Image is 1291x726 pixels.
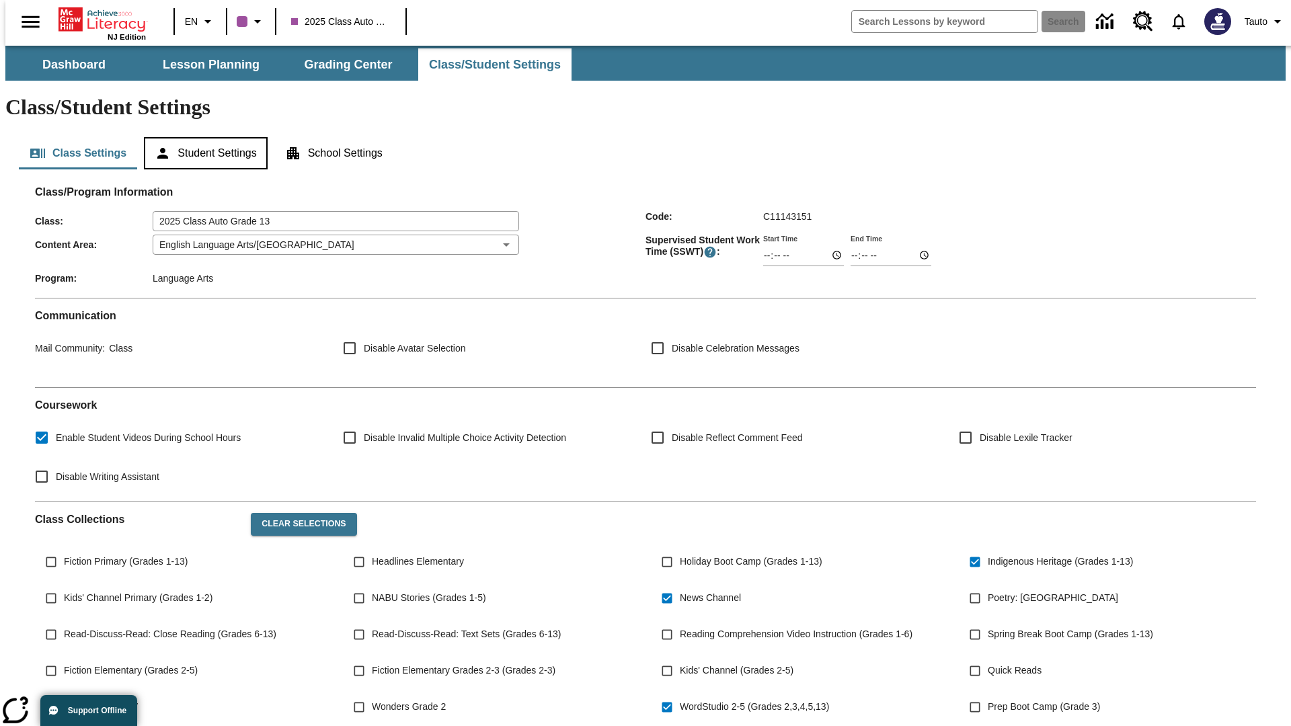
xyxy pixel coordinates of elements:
span: Kids' Channel Primary (Grades 1-2) [64,591,212,605]
div: SubNavbar [5,48,573,81]
span: EN [185,15,198,29]
span: C11143151 [763,211,812,222]
button: Select a new avatar [1196,4,1239,39]
button: Lesson Planning [144,48,278,81]
span: Disable Celebration Messages [672,341,799,356]
button: Open side menu [11,2,50,42]
span: News Channel [680,591,741,605]
span: Supervised Student Work Time (SSWT) : [645,235,763,259]
span: WordStudio 2-5 (Grades 2,3,4,5,13) [680,700,829,714]
span: Disable Avatar Selection [364,341,466,356]
button: Profile/Settings [1239,9,1291,34]
span: NABU Stories (Grades 1-5) [372,591,486,605]
button: Class color is purple. Change class color [231,9,271,34]
span: Disable Writing Assistant [56,470,159,484]
span: Class : [35,216,153,227]
a: Data Center [1088,3,1125,40]
span: Prep Boot Camp (Grade 3) [988,700,1100,714]
a: Resource Center, Will open in new tab [1125,3,1161,40]
button: Grading Center [281,48,416,81]
button: Support Offline [40,695,137,726]
h1: Class/Student Settings [5,95,1286,120]
span: Poetry: [GEOGRAPHIC_DATA] [988,591,1118,605]
span: Indigenous Heritage (Grades 1-13) [988,555,1133,569]
span: Class [105,343,132,354]
span: Support Offline [68,706,126,715]
h2: Class/Program Information [35,186,1256,198]
button: Class/Student Settings [418,48,572,81]
span: Holiday Boot Camp (Grades 1-13) [680,555,822,569]
button: Class Settings [19,137,137,169]
span: Program : [35,273,153,284]
button: Dashboard [7,48,141,81]
label: Start Time [763,233,797,243]
span: Disable Invalid Multiple Choice Activity Detection [364,431,566,445]
span: Fiction Elementary (Grades 2-5) [64,663,198,678]
span: Fiction Primary (Grades 1-13) [64,555,188,569]
span: Read-Discuss-Read: Text Sets (Grades 6-13) [372,627,561,641]
span: Content Area : [35,239,153,250]
span: Wonders Grade 2 [372,700,446,714]
div: SubNavbar [5,46,1286,81]
span: Headlines Elementary [372,555,464,569]
span: Test course 10/17 [64,700,139,714]
span: Spring Break Boot Camp (Grades 1-13) [988,627,1153,641]
label: End Time [851,233,882,243]
div: Coursework [35,399,1256,491]
div: Communication [35,309,1256,376]
span: Disable Reflect Comment Feed [672,431,803,445]
span: Quick Reads [988,663,1042,678]
span: Reading Comprehension Video Instruction (Grades 1-6) [680,627,912,641]
h2: Communication [35,309,1256,322]
button: Clear Selections [251,513,356,536]
button: Supervised Student Work Time is the timeframe when students can take LevelSet and when lessons ar... [703,245,717,259]
span: Fiction Elementary Grades 2-3 (Grades 2-3) [372,663,555,678]
a: Home [58,6,146,33]
span: Code : [645,211,763,222]
div: Home [58,5,146,41]
button: School Settings [274,137,393,169]
a: Notifications [1161,4,1196,39]
h2: Course work [35,399,1256,411]
img: Avatar [1204,8,1231,35]
h2: Class Collections [35,513,240,526]
input: Class [153,211,519,231]
span: Read-Discuss-Read: Close Reading (Grades 6-13) [64,627,276,641]
div: Class/Program Information [35,199,1256,287]
input: search field [852,11,1038,32]
div: English Language Arts/[GEOGRAPHIC_DATA] [153,235,519,255]
button: Language: EN, Select a language [179,9,222,34]
button: Student Settings [144,137,267,169]
div: Class/Student Settings [19,137,1272,169]
span: Language Arts [153,273,213,284]
span: 2025 Class Auto Grade 13 [291,15,391,29]
span: Mail Community : [35,343,105,354]
span: NJ Edition [108,33,146,41]
span: Enable Student Videos During School Hours [56,431,241,445]
span: Kids' Channel (Grades 2-5) [680,663,793,678]
span: Tauto [1245,15,1267,29]
span: Disable Lexile Tracker [980,431,1072,445]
